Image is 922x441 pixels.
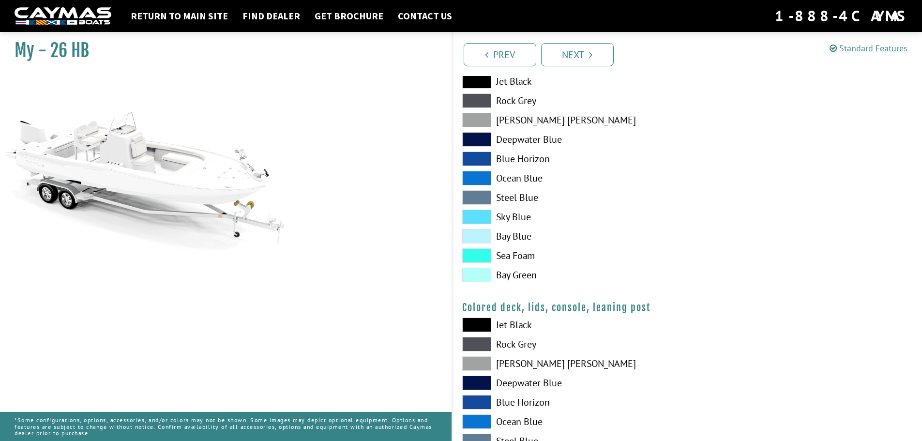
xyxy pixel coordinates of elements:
[238,10,305,22] a: Find Dealer
[462,93,678,108] label: Rock Grey
[462,248,678,263] label: Sea Foam
[462,132,678,147] label: Deepwater Blue
[462,190,678,205] label: Steel Blue
[462,171,678,185] label: Ocean Blue
[541,43,614,66] a: Next
[464,43,536,66] a: Prev
[462,113,678,127] label: [PERSON_NAME] [PERSON_NAME]
[15,7,111,25] img: white-logo-c9c8dbefe5ff5ceceb0f0178aa75bf4bb51f6bca0971e226c86eb53dfe498488.png
[462,356,678,371] label: [PERSON_NAME] [PERSON_NAME]
[462,318,678,332] label: Jet Black
[126,10,233,22] a: Return to main site
[775,5,907,27] div: 1-888-4CAYMAS
[15,412,437,441] p: *Some configurations, options, accessories, and/or colors may not be shown. Some images may depic...
[310,10,388,22] a: Get Brochure
[462,376,678,390] label: Deepwater Blue
[462,210,678,224] label: Sky Blue
[830,43,907,54] a: Standard Features
[462,337,678,351] label: Rock Grey
[462,152,678,166] label: Blue Horizon
[462,414,678,429] label: Ocean Blue
[15,40,427,61] h1: My - 26 HB
[462,268,678,282] label: Bay Green
[393,10,457,22] a: Contact Us
[462,229,678,243] label: Bay Blue
[462,395,678,410] label: Blue Horizon
[462,74,678,89] label: Jet Black
[462,302,913,314] h4: Colored deck, lids, console, leaning post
